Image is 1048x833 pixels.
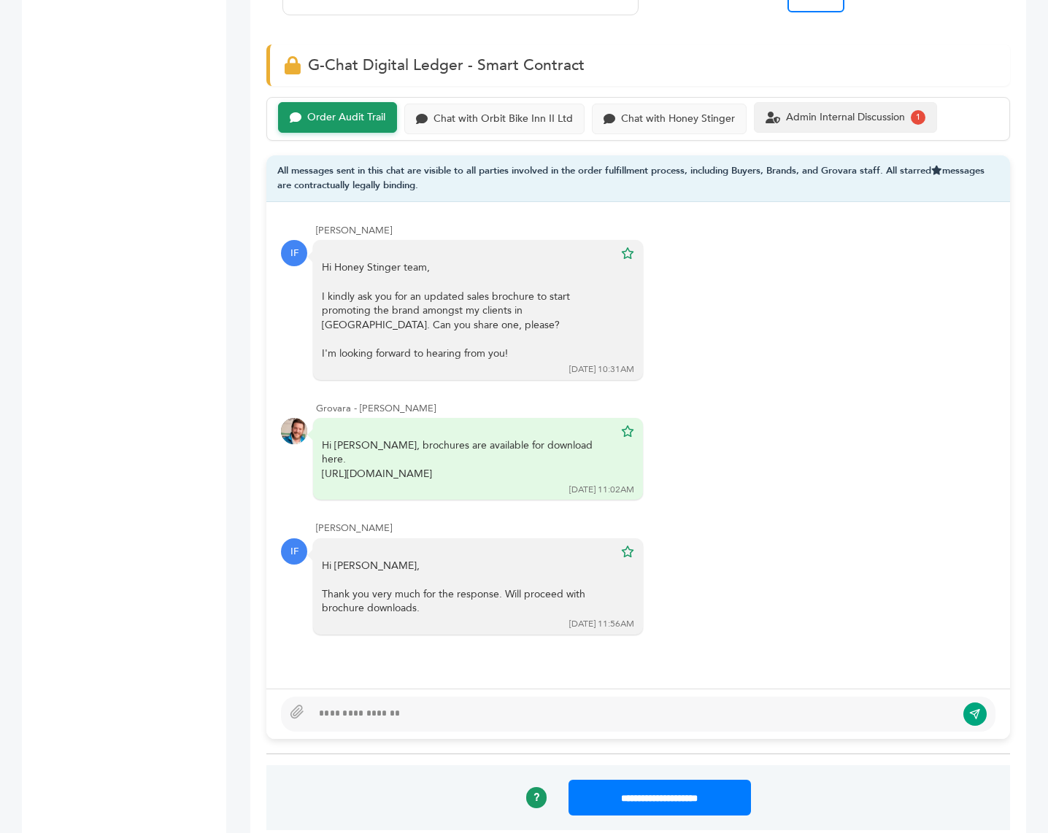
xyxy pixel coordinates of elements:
[322,290,614,333] div: I kindly ask you for an updated sales brochure to start promoting the brand amongst my clients in...
[308,55,585,76] span: G-Chat Digital Ledger - Smart Contract
[316,522,995,535] div: [PERSON_NAME]
[526,787,547,807] a: ?
[316,402,995,415] div: Grovara - [PERSON_NAME]
[786,112,905,124] div: Admin Internal Discussion
[569,618,634,630] div: [DATE] 11:56AM
[322,467,614,481] div: [URL][DOMAIN_NAME]
[316,224,995,237] div: [PERSON_NAME]
[322,438,614,481] div: Hi [PERSON_NAME], brochures are available for download here.
[569,363,634,376] div: [DATE] 10:31AM
[569,484,634,496] div: [DATE] 11:02AM
[266,155,1010,202] div: All messages sent in this chat are visible to all parties involved in the order fulfillment proce...
[322,346,614,361] div: I'm looking forward to hearing from you!
[322,260,614,360] div: Hi Honey Stinger team,
[911,110,925,125] div: 1
[281,538,307,565] div: IF
[621,113,735,125] div: Chat with Honey Stinger
[281,240,307,266] div: IF
[307,112,385,124] div: Order Audit Trail
[434,113,573,125] div: Chat with Orbit Bike Inn II Ltd
[322,559,614,616] div: Hi [PERSON_NAME], Thank you very much for the response. Will proceed with brochure downloads.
